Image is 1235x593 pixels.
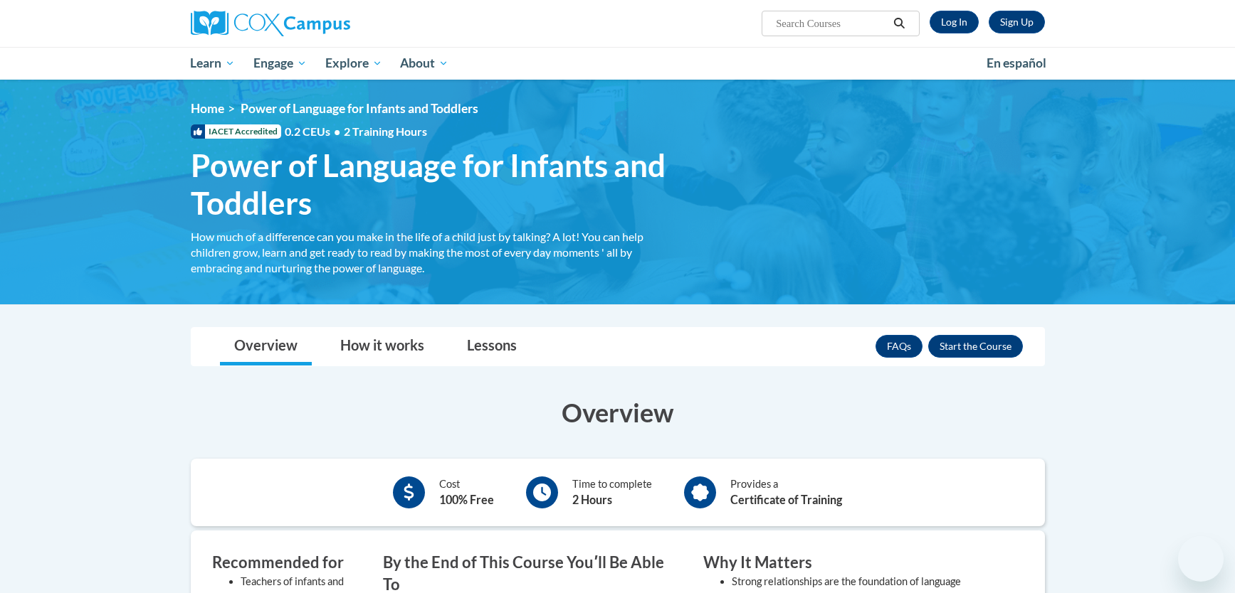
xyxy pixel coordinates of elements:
[730,476,842,508] div: Provides a
[876,335,923,358] a: FAQs
[191,11,350,36] img: Cox Campus
[326,328,438,365] a: How it works
[169,47,1066,80] div: Main menu
[191,229,682,276] div: How much of a difference can you make in the life of a child just by talking? A lot! You can help...
[244,47,316,80] a: Engage
[439,476,494,508] div: Cost
[391,47,458,80] a: About
[730,493,842,506] b: Certificate of Training
[400,55,448,72] span: About
[930,11,979,33] a: Log In
[253,55,307,72] span: Engage
[439,493,494,506] b: 100% Free
[989,11,1045,33] a: Register
[325,55,382,72] span: Explore
[703,552,1002,574] h3: Why It Matters
[191,146,682,222] span: Power of Language for Infants and Toddlers
[572,493,612,506] b: 2 Hours
[774,15,888,32] input: Search Courses
[1178,536,1224,582] iframe: Button to launch messaging window
[191,101,224,116] a: Home
[888,15,910,32] button: Search
[191,11,461,36] a: Cox Campus
[334,124,340,138] span: •
[453,328,531,365] a: Lessons
[191,395,1045,430] h3: Overview
[316,47,391,80] a: Explore
[220,328,312,365] a: Overview
[190,55,235,72] span: Learn
[212,552,362,574] h3: Recommended for
[977,48,1056,78] a: En español
[241,101,478,116] span: Power of Language for Infants and Toddlers
[344,124,427,138] span: 2 Training Hours
[285,124,427,139] span: 0.2 CEUs
[191,124,281,139] span: IACET Accredited
[182,47,245,80] a: Learn
[928,335,1023,358] button: Enroll
[987,55,1046,70] span: En español
[572,476,652,508] div: Time to complete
